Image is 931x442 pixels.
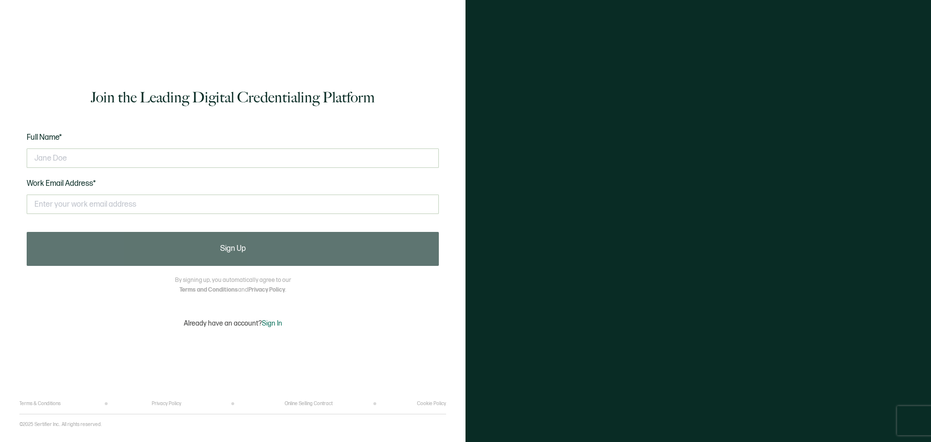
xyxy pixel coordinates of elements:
p: ©2025 Sertifier Inc.. All rights reserved. [19,422,102,427]
span: Sign Up [220,245,246,253]
a: Terms & Conditions [19,401,61,407]
a: Cookie Policy [417,401,446,407]
a: Terms and Conditions [179,286,238,294]
span: Sign In [262,319,282,327]
input: Jane Doe [27,148,439,168]
a: Online Selling Contract [285,401,333,407]
p: Already have an account? [184,319,282,327]
input: Enter your work email address [27,195,439,214]
a: Privacy Policy [152,401,181,407]
a: Privacy Policy [248,286,285,294]
p: By signing up, you automatically agree to our and . [175,276,291,295]
span: Work Email Address* [27,179,96,188]
h1: Join the Leading Digital Credentialing Platform [91,88,375,107]
button: Sign Up [27,232,439,266]
span: Full Name* [27,133,62,142]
